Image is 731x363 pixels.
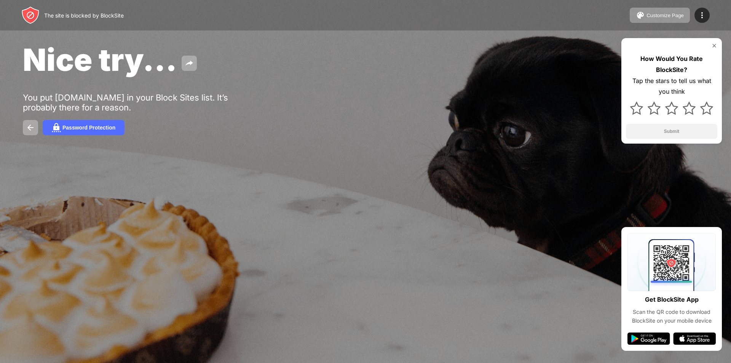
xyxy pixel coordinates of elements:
[648,102,661,115] img: star.svg
[627,333,670,345] img: google-play.svg
[627,308,716,325] div: Scan the QR code to download BlockSite on your mobile device
[711,43,717,49] img: rate-us-close.svg
[626,53,717,75] div: How Would You Rate BlockSite?
[626,124,717,139] button: Submit
[683,102,696,115] img: star.svg
[646,13,684,18] div: Customize Page
[665,102,678,115] img: star.svg
[52,123,61,132] img: password.svg
[645,294,699,305] div: Get BlockSite App
[630,102,643,115] img: star.svg
[44,12,124,19] div: The site is blocked by BlockSite
[62,125,115,131] div: Password Protection
[185,59,194,68] img: share.svg
[23,93,258,112] div: You put [DOMAIN_NAME] in your Block Sites list. It’s probably there for a reason.
[23,41,177,78] span: Nice try...
[21,6,40,24] img: header-logo.svg
[626,75,717,98] div: Tap the stars to tell us what you think
[673,333,716,345] img: app-store.svg
[697,11,707,20] img: menu-icon.svg
[700,102,713,115] img: star.svg
[26,123,35,132] img: back.svg
[43,120,124,135] button: Password Protection
[636,11,645,20] img: pallet.svg
[630,8,690,23] button: Customize Page
[627,233,716,291] img: qrcode.svg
